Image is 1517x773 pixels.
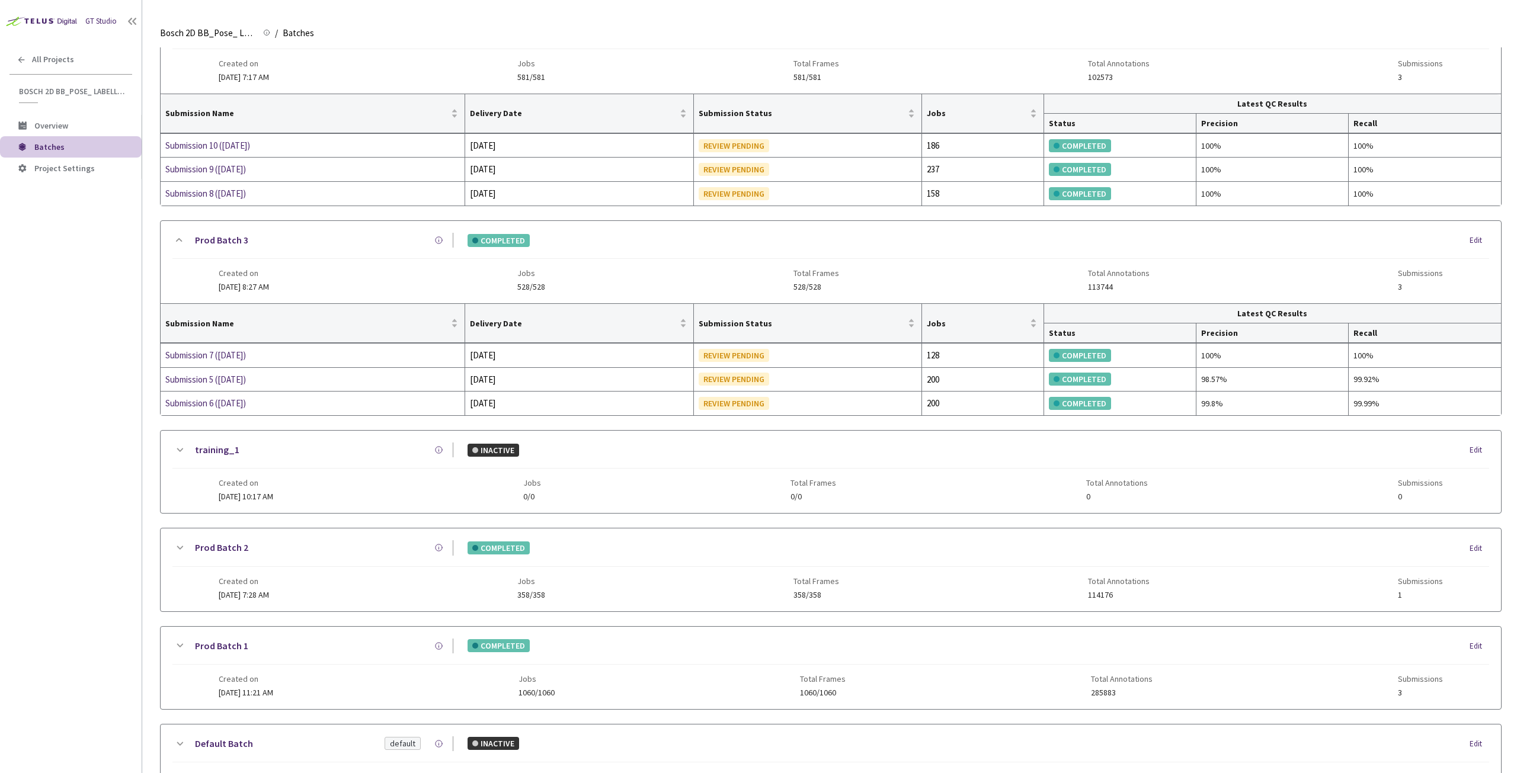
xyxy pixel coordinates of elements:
div: 99.92% [1353,373,1496,386]
div: training_1INACTIVEEditCreated on[DATE] 10:17 AMJobs0/0Total Frames0/0Total Annotations0Submissions0 [161,431,1501,513]
div: INACTIVE [468,737,519,750]
div: Prod Batch 1COMPLETEDEditCreated on[DATE] 11:21 AMJobs1060/1060Total Frames1060/1060Total Annotat... [161,627,1501,709]
div: 186 [927,139,1039,153]
span: Submission Status [699,319,906,328]
span: Batches [34,142,65,152]
div: Edit [1470,444,1489,456]
div: Edit [1470,738,1489,750]
span: Submissions [1398,59,1443,68]
div: 99.99% [1353,397,1496,410]
span: Submission Name [165,108,449,118]
span: 1 [1398,591,1443,599]
span: Overview [34,120,68,131]
div: REVIEW PENDING [699,397,769,410]
div: COMPLETED [1049,349,1111,362]
span: Created on [219,478,273,487]
div: 200 [927,373,1039,387]
div: REVIEW PENDING [699,163,769,176]
a: Submission 5 ([DATE]) [165,373,291,387]
span: Total Annotations [1091,674,1153,684]
div: 100% [1201,139,1343,152]
div: 98.57% [1201,373,1343,386]
div: 158 [927,187,1039,201]
span: 285883 [1091,688,1153,697]
span: 0 [1086,492,1148,501]
span: [DATE] 7:17 AM [219,72,269,82]
a: Prod Batch 2 [195,540,248,555]
div: COMPLETED [1049,163,1111,176]
div: 100% [1201,163,1343,176]
th: Precision [1196,323,1349,343]
div: REVIEW PENDING [699,349,769,362]
span: Jobs [927,319,1028,328]
div: 100% [1353,139,1496,152]
a: Prod Batch 3 [195,233,248,248]
span: Delivery Date [470,319,677,328]
span: Created on [219,268,269,278]
span: 358/358 [793,591,839,599]
span: Jobs [523,478,541,487]
span: [DATE] 8:27 AM [219,281,269,292]
span: Submissions [1398,674,1443,684]
span: [DATE] 10:17 AM [219,491,273,502]
span: 1060/1060 [519,688,555,697]
span: [DATE] 7:28 AM [219,589,269,600]
span: 113744 [1088,283,1150,291]
div: Prod Batch 4COMPLETEDEditCreated on[DATE] 7:17 AMJobs581/581Total Frames581/581Total Annotations1... [161,11,1501,94]
th: Delivery Date [465,94,694,133]
span: Total Frames [790,478,836,487]
span: 0 [1398,492,1443,501]
span: 102573 [1088,73,1150,82]
span: 581/581 [517,73,545,82]
span: Jobs [517,59,545,68]
a: Submission 6 ([DATE]) [165,396,291,410]
span: Delivery Date [470,108,677,118]
span: Jobs [927,108,1028,118]
div: COMPLETED [1049,397,1111,410]
th: Status [1044,114,1196,133]
span: 114176 [1088,591,1150,599]
span: Total Annotations [1088,268,1150,278]
div: [DATE] [470,396,689,410]
div: [DATE] [470,373,689,387]
div: 99.8% [1201,397,1343,410]
div: COMPLETED [468,639,530,652]
span: 3 [1398,688,1443,697]
th: Latest QC Results [1044,304,1501,323]
div: REVIEW PENDING [699,373,769,386]
span: Total Annotations [1088,59,1150,68]
span: 528/528 [793,283,839,291]
div: GT Studio [85,16,117,27]
a: Submission 7 ([DATE]) [165,348,291,363]
a: Prod Batch 1 [195,639,248,653]
span: Submissions [1398,478,1443,487]
div: 200 [927,396,1039,410]
a: training_1 [195,442,239,457]
span: [DATE] 11:21 AM [219,687,273,698]
div: 237 [927,162,1039,177]
a: Submission 8 ([DATE]) [165,187,291,201]
span: Created on [219,576,269,586]
div: INACTIVE [468,444,519,457]
span: Created on [219,674,273,684]
a: Submission 10 ([DATE]) [165,139,291,153]
th: Submission Status [694,304,923,343]
th: Delivery Date [465,304,694,343]
span: Batches [283,26,314,40]
div: 100% [1353,187,1496,200]
span: Created on [219,59,269,68]
span: Submission Status [699,108,906,118]
th: Jobs [922,94,1044,133]
th: Jobs [922,304,1044,343]
a: Submission 9 ([DATE]) [165,162,291,177]
li: / [275,26,278,40]
th: Submission Status [694,94,923,133]
div: COMPLETED [468,541,530,554]
th: Submission Name [161,304,465,343]
span: 3 [1398,283,1443,291]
